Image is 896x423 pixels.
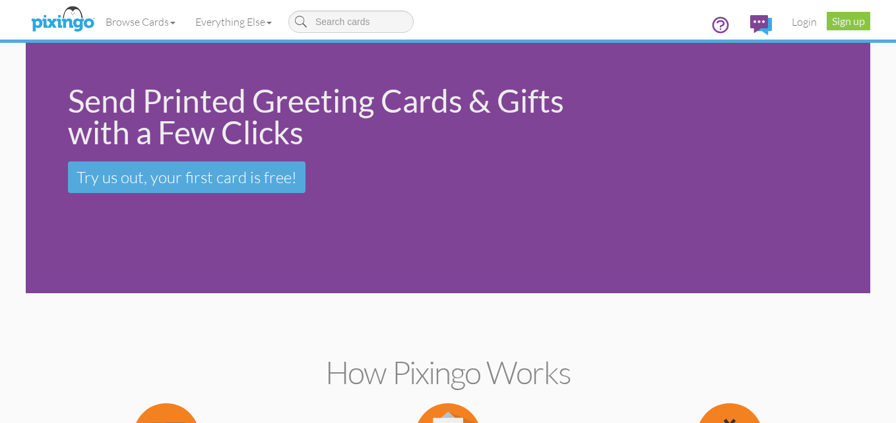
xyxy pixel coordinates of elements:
[288,11,414,33] input: Search cards
[77,167,297,187] span: Try us out, your first card is free!
[68,85,578,148] div: Send Printed Greeting Cards & Gifts with a Few Clicks
[28,3,98,36] img: pixingo logo
[750,15,772,35] img: comments.svg
[68,161,305,193] a: Try us out, your first card is free!
[96,5,185,38] a: Browse Cards
[827,12,870,30] a: Sign up
[782,5,827,38] a: Login
[185,5,282,38] a: Everything Else
[49,355,847,390] h2: How Pixingo works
